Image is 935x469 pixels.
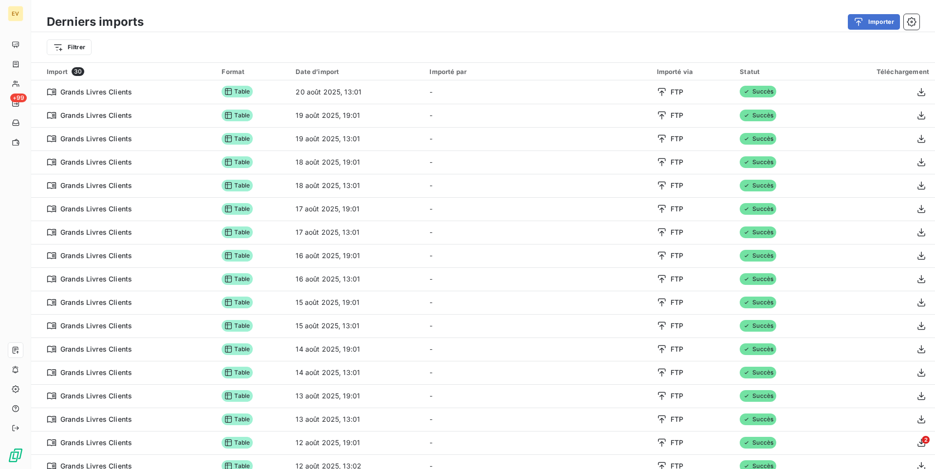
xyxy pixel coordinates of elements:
[290,80,424,104] td: 20 août 2025, 13:01
[222,273,253,285] span: Table
[60,368,132,377] span: Grands Livres Clients
[296,68,418,75] div: Date d’import
[424,197,651,221] td: -
[424,244,651,267] td: -
[60,111,132,120] span: Grands Livres Clients
[740,68,818,75] div: Statut
[222,156,253,168] span: Table
[47,39,92,55] button: Filtrer
[222,86,253,97] span: Table
[47,67,210,76] div: Import
[60,87,132,97] span: Grands Livres Clients
[60,204,132,214] span: Grands Livres Clients
[290,221,424,244] td: 17 août 2025, 13:01
[290,431,424,454] td: 12 août 2025, 19:01
[671,157,683,167] span: FTP
[47,13,144,31] h3: Derniers imports
[740,133,776,145] span: Succès
[740,343,776,355] span: Succès
[740,390,776,402] span: Succès
[740,180,776,191] span: Succès
[290,150,424,174] td: 18 août 2025, 19:01
[290,197,424,221] td: 17 août 2025, 19:01
[222,110,253,121] span: Table
[671,298,683,307] span: FTP
[222,226,253,238] span: Table
[60,298,132,307] span: Grands Livres Clients
[671,391,683,401] span: FTP
[222,437,253,449] span: Table
[60,438,132,448] span: Grands Livres Clients
[424,431,651,454] td: -
[848,14,900,30] button: Importer
[290,244,424,267] td: 16 août 2025, 19:01
[424,384,651,408] td: -
[424,104,651,127] td: -
[740,86,776,97] span: Succès
[290,384,424,408] td: 13 août 2025, 19:01
[740,250,776,262] span: Succès
[290,314,424,338] td: 15 août 2025, 13:01
[222,320,253,332] span: Table
[430,68,645,75] div: Importé par
[8,6,23,21] div: EV
[902,436,925,459] iframe: Intercom live chat
[671,251,683,261] span: FTP
[671,321,683,331] span: FTP
[671,414,683,424] span: FTP
[671,181,683,190] span: FTP
[222,413,253,425] span: Table
[60,181,132,190] span: Grands Livres Clients
[60,344,132,354] span: Grands Livres Clients
[222,367,253,378] span: Table
[740,413,776,425] span: Succès
[60,274,132,284] span: Grands Livres Clients
[922,436,930,444] span: 2
[671,111,683,120] span: FTP
[290,267,424,291] td: 16 août 2025, 13:01
[60,134,132,144] span: Grands Livres Clients
[671,344,683,354] span: FTP
[290,291,424,314] td: 15 août 2025, 19:01
[222,180,253,191] span: Table
[8,448,23,463] img: Logo LeanPay
[60,414,132,424] span: Grands Livres Clients
[424,174,651,197] td: -
[424,127,651,150] td: -
[424,408,651,431] td: -
[60,251,132,261] span: Grands Livres Clients
[222,133,253,145] span: Table
[740,320,776,332] span: Succès
[222,343,253,355] span: Table
[671,368,683,377] span: FTP
[424,150,651,174] td: -
[671,274,683,284] span: FTP
[60,227,132,237] span: Grands Livres Clients
[290,174,424,197] td: 18 août 2025, 13:01
[740,437,776,449] span: Succès
[671,204,683,214] span: FTP
[740,203,776,215] span: Succès
[424,267,651,291] td: -
[671,87,683,97] span: FTP
[8,95,23,111] a: +99
[424,291,651,314] td: -
[424,80,651,104] td: -
[222,390,253,402] span: Table
[290,127,424,150] td: 19 août 2025, 13:01
[740,273,776,285] span: Succès
[829,68,929,75] div: Téléchargement
[424,338,651,361] td: -
[657,68,729,75] div: Importé via
[290,361,424,384] td: 14 août 2025, 13:01
[72,67,84,76] span: 30
[671,227,683,237] span: FTP
[290,104,424,127] td: 19 août 2025, 19:01
[740,110,776,121] span: Succès
[424,361,651,384] td: -
[671,134,683,144] span: FTP
[222,297,253,308] span: Table
[10,94,27,102] span: +99
[740,367,776,378] span: Succès
[60,321,132,331] span: Grands Livres Clients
